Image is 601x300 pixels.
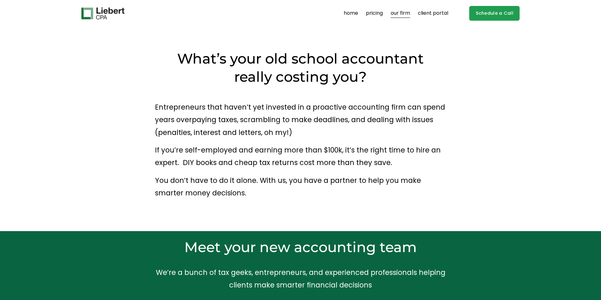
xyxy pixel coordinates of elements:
[81,8,125,19] img: Liebert CPA
[391,8,410,18] a: our firm
[155,144,446,169] p: If you’re self-employed and earning more than $100k, it’s the right time to hire an expert. DIY b...
[366,8,383,18] a: pricing
[155,238,446,256] h2: Meet your new accounting team
[173,49,428,86] h2: What’s your old school accountant really costing you?
[155,174,446,199] p: You don’t have to do it alone. With us, you have a partner to help you make smarter money decisions.
[469,6,520,21] a: Schedule a Call
[344,8,358,18] a: home
[155,101,446,139] p: Entrepreneurs that haven’t yet invested in a proactive accounting firm can spend years overpaying...
[418,8,448,18] a: client portal
[155,266,446,292] p: We’re a bunch of tax geeks, entrepreneurs, and experienced professionals helping clients make sma...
